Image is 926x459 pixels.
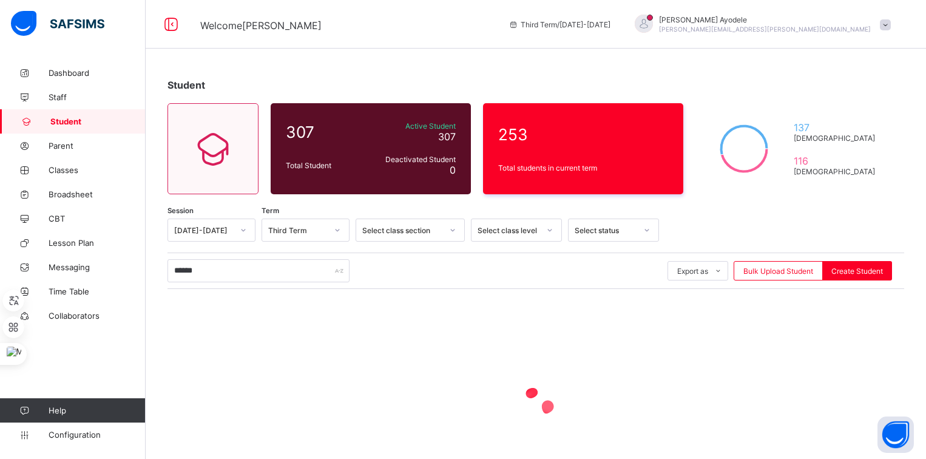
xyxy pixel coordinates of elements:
div: Total Student [283,158,367,173]
div: Select class level [478,226,539,235]
span: 307 [438,131,456,143]
span: [PERSON_NAME][EMAIL_ADDRESS][PERSON_NAME][DOMAIN_NAME] [659,25,871,33]
span: [DEMOGRAPHIC_DATA] [794,167,880,176]
span: Export as [677,267,708,276]
div: [DATE]-[DATE] [174,226,233,235]
span: 0 [450,164,456,176]
span: Staff [49,92,146,102]
span: 307 [286,123,363,141]
span: Help [49,406,145,415]
span: 116 [794,155,880,167]
span: Time Table [49,287,146,296]
span: Create Student [831,267,883,276]
span: Broadsheet [49,189,146,199]
span: Session [167,206,194,215]
span: Bulk Upload Student [743,267,813,276]
span: CBT [49,214,146,223]
span: Student [50,117,146,126]
span: 253 [498,125,668,144]
span: Collaborators [49,311,146,321]
span: Active Student [370,121,456,131]
div: Third Term [268,226,327,235]
div: SolomonAyodele [623,15,897,35]
span: Parent [49,141,146,151]
span: Term [262,206,279,215]
span: Classes [49,165,146,175]
div: Select status [575,226,637,235]
span: Dashboard [49,68,146,78]
div: Select class section [362,226,442,235]
button: Open asap [877,416,914,453]
span: [DEMOGRAPHIC_DATA] [794,134,880,143]
span: Lesson Plan [49,238,146,248]
span: Deactivated Student [370,155,456,164]
span: Total students in current term [498,163,668,172]
span: Configuration [49,430,145,440]
span: Messaging [49,262,146,272]
span: Welcome [PERSON_NAME] [200,19,322,32]
span: [PERSON_NAME] Ayodele [659,15,871,24]
img: safsims [11,11,104,36]
span: session/term information [509,20,610,29]
span: 137 [794,121,880,134]
span: Student [167,79,205,91]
